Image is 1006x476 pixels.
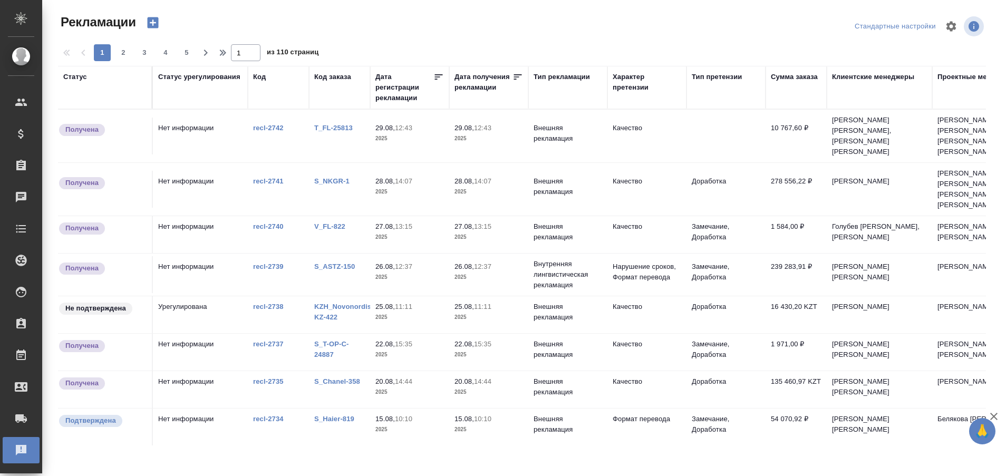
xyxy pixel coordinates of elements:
p: Не подтверждена [65,303,126,314]
p: 11:11 [395,303,412,310]
td: Внешняя рекламация [528,334,607,371]
p: 25.08, [375,303,395,310]
p: 2025 [375,424,444,435]
div: Тип претензии [692,72,742,82]
a: S_Haier-819 [314,415,354,423]
p: 2025 [454,349,523,360]
td: Внешняя рекламация [528,409,607,445]
p: 2025 [375,312,444,323]
td: 239 283,91 ₽ [766,256,827,293]
td: 1 971,00 ₽ [766,334,827,371]
a: S_T-OP-C-24887 [314,340,349,358]
span: Настроить таблицу [939,14,964,39]
p: 12:37 [474,263,491,270]
td: Внешняя рекламация [528,296,607,333]
p: 2025 [375,133,444,144]
p: 26.08, [375,263,395,270]
td: 16 430,20 KZT [766,296,827,333]
td: 54 070,92 ₽ [766,409,827,445]
td: Замечание, Доработка [686,216,766,253]
div: Характер претензии [613,72,681,93]
p: 22.08, [375,340,395,348]
td: [PERSON_NAME] [827,296,932,333]
td: Голубев [PERSON_NAME], [PERSON_NAME] [827,216,932,253]
td: Качество [607,296,686,333]
p: 11:11 [474,303,491,310]
td: Качество [607,371,686,408]
p: 10:10 [395,415,412,423]
span: 4 [157,47,174,58]
a: recl-2740 [253,222,284,230]
p: 2025 [375,387,444,397]
td: Качество [607,216,686,253]
p: 29.08, [375,124,395,132]
a: recl-2738 [253,303,284,310]
p: 27.08, [375,222,395,230]
td: Доработка [686,296,766,333]
td: Доработка [686,171,766,208]
td: 10 767,60 ₽ [766,118,827,154]
td: 1 584,00 ₽ [766,216,827,253]
p: 12:43 [474,124,491,132]
p: 2025 [454,424,523,435]
td: Нет информации [153,171,248,208]
span: 2 [115,47,132,58]
p: 27.08, [454,222,474,230]
a: V_FL-822 [314,222,345,230]
p: 15.08, [454,415,474,423]
span: 5 [178,47,195,58]
td: 278 556,22 ₽ [766,171,827,208]
div: Дата регистрации рекламации [375,72,433,103]
p: 20.08, [454,377,474,385]
div: Статус [63,72,87,82]
p: 14:44 [395,377,412,385]
a: T_FL-25813 [314,124,353,132]
td: Замечание, Доработка [686,334,766,371]
td: [PERSON_NAME] [PERSON_NAME] [827,256,932,293]
div: Код заказа [314,72,351,82]
p: 29.08, [454,124,474,132]
p: 2025 [375,187,444,197]
p: 14:44 [474,377,491,385]
div: Дата получения рекламации [454,72,512,93]
a: recl-2735 [253,377,284,385]
td: Качество [607,171,686,208]
button: 🙏 [969,418,995,444]
td: Нет информации [153,409,248,445]
p: 26.08, [454,263,474,270]
div: Клиентские менеджеры [832,72,914,82]
td: Нет информации [153,118,248,154]
td: Нет информации [153,256,248,293]
p: 2025 [454,312,523,323]
td: Внешняя рекламация [528,171,607,208]
p: 13:15 [395,222,412,230]
td: Внешняя рекламация [528,216,607,253]
p: 28.08, [454,177,474,185]
a: S_ASTZ-150 [314,263,355,270]
td: Внешняя рекламация [528,118,607,154]
p: 13:15 [474,222,491,230]
td: [PERSON_NAME] [827,171,932,208]
a: S_NKGR-1 [314,177,350,185]
a: S_Chanel-358 [314,377,360,385]
p: 14:07 [474,177,491,185]
p: 10:10 [474,415,491,423]
td: Качество [607,334,686,371]
td: Доработка [686,371,766,408]
button: 5 [178,44,195,61]
p: 20.08, [375,377,395,385]
p: 2025 [454,272,523,283]
p: 25.08, [454,303,474,310]
span: 3 [136,47,153,58]
div: Код [253,72,266,82]
td: Качество [607,118,686,154]
p: 15:35 [474,340,491,348]
p: 2025 [454,187,523,197]
a: recl-2739 [253,263,284,270]
p: 12:43 [395,124,412,132]
span: Рекламации [58,14,136,31]
td: Замечание, Доработка [686,409,766,445]
div: Сумма заказа [771,72,818,82]
td: 135 460,97 KZT [766,371,827,408]
button: 3 [136,44,153,61]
